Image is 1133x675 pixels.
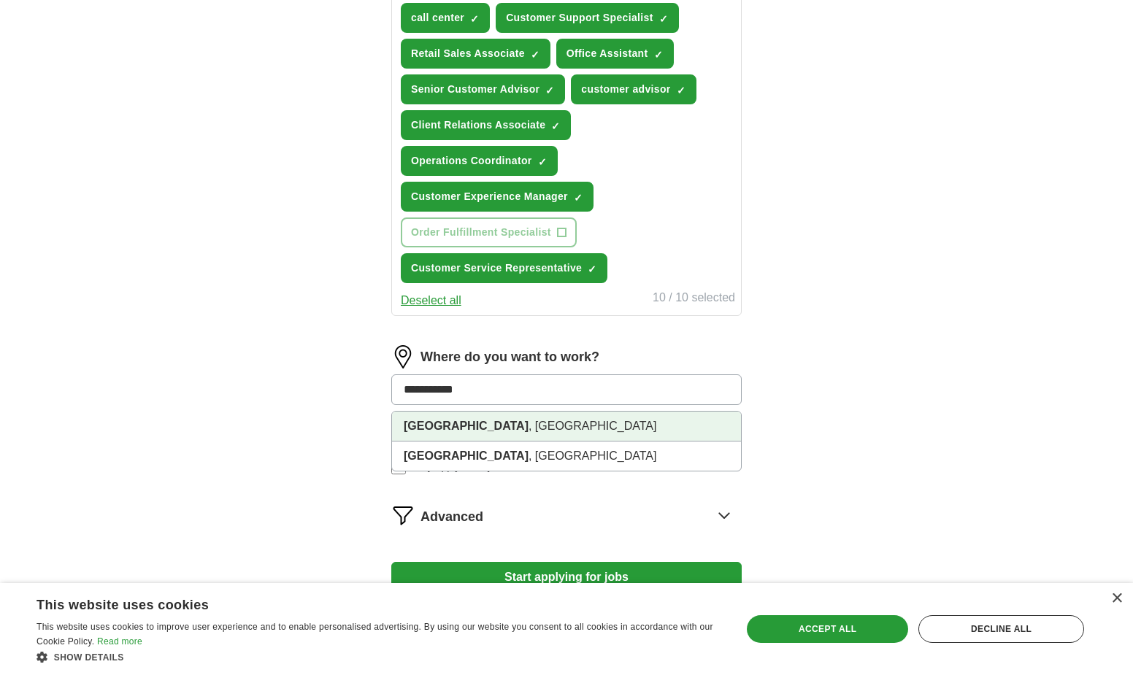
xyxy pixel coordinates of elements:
[411,153,532,169] span: Operations Coordinator
[392,441,741,471] li: , [GEOGRAPHIC_DATA]
[581,82,670,97] span: customer advisor
[37,592,684,614] div: This website uses cookies
[506,10,653,26] span: Customer Support Specialist
[574,192,583,204] span: ✓
[392,412,741,441] li: , [GEOGRAPHIC_DATA]
[411,46,525,61] span: Retail Sales Associate
[401,253,607,283] button: Customer Service Representative✓
[551,120,560,132] span: ✓
[411,82,539,97] span: Senior Customer Advisor
[401,110,571,140] button: Client Relations Associate✓
[401,292,461,309] button: Deselect all
[496,3,679,33] button: Customer Support Specialist✓
[566,46,648,61] span: Office Assistant
[588,263,596,275] span: ✓
[420,347,599,367] label: Where do you want to work?
[404,450,529,462] strong: [GEOGRAPHIC_DATA]
[411,117,545,133] span: Client Relations Associate
[401,182,594,212] button: Customer Experience Manager✓
[401,3,490,33] button: call center✓
[391,562,742,593] button: Start applying for jobs
[411,225,551,240] span: Order Fulfillment Specialist
[401,146,558,176] button: Operations Coordinator✓
[391,504,415,527] img: filter
[571,74,696,104] button: customer advisor✓
[545,85,554,96] span: ✓
[747,615,908,643] div: Accept all
[54,652,124,663] span: Show details
[538,156,547,168] span: ✓
[37,649,721,664] div: Show details
[918,615,1084,643] div: Decline all
[401,217,577,247] button: Order Fulfillment Specialist
[391,345,415,369] img: location.png
[97,636,142,647] a: Read more, opens a new window
[411,10,464,26] span: call center
[654,49,663,61] span: ✓
[37,622,713,647] span: This website uses cookies to improve user experience and to enable personalised advertising. By u...
[653,289,735,309] div: 10 / 10 selected
[470,13,479,25] span: ✓
[411,189,568,204] span: Customer Experience Manager
[411,261,582,276] span: Customer Service Representative
[401,74,565,104] button: Senior Customer Advisor✓
[1111,593,1122,604] div: Close
[659,13,668,25] span: ✓
[401,39,550,69] button: Retail Sales Associate✓
[420,507,483,527] span: Advanced
[677,85,685,96] span: ✓
[404,420,529,432] strong: [GEOGRAPHIC_DATA]
[531,49,539,61] span: ✓
[556,39,674,69] button: Office Assistant✓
